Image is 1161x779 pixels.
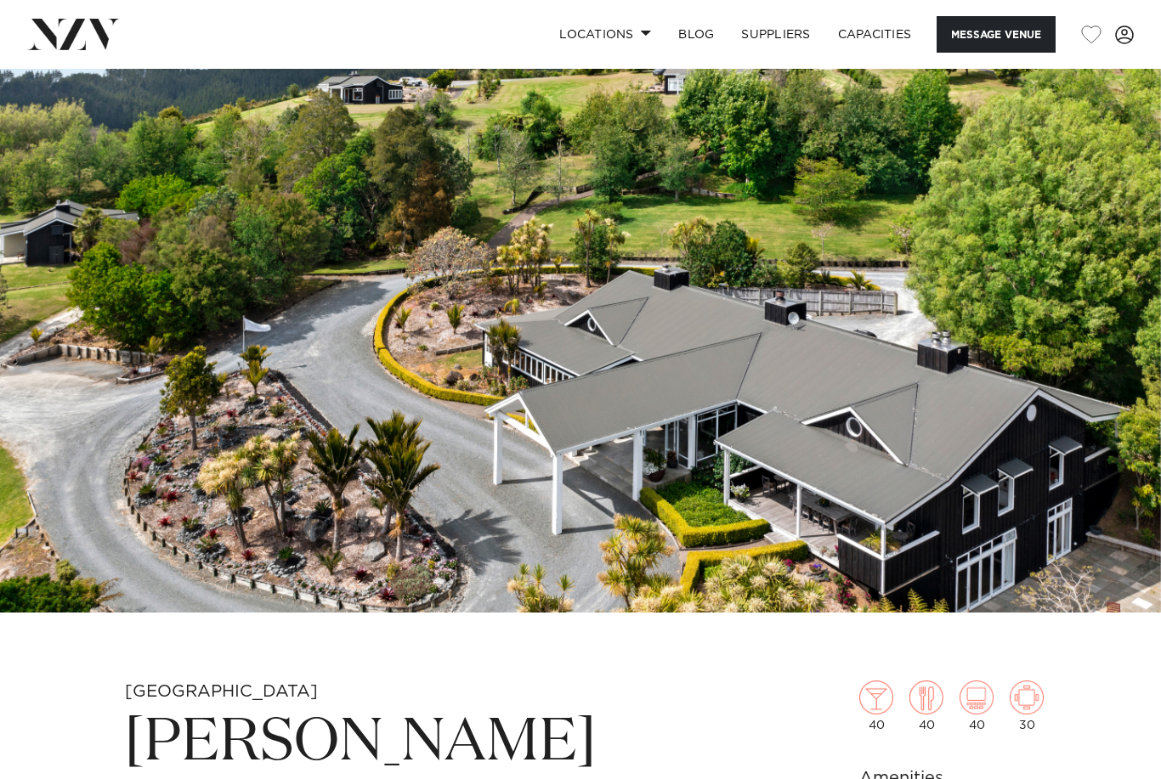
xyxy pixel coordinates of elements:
div: 40 [960,680,994,731]
a: Capacities [824,16,926,53]
img: meeting.png [1010,680,1044,714]
img: dining.png [909,680,943,714]
div: 40 [909,680,943,731]
a: BLOG [665,16,728,53]
img: theatre.png [960,680,994,714]
button: Message Venue [937,16,1056,53]
img: cocktail.png [859,680,893,714]
div: 30 [1010,680,1044,731]
a: Locations [546,16,665,53]
a: SUPPLIERS [728,16,824,53]
div: 40 [859,680,893,731]
img: nzv-logo.png [27,19,120,49]
small: [GEOGRAPHIC_DATA] [125,683,318,700]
